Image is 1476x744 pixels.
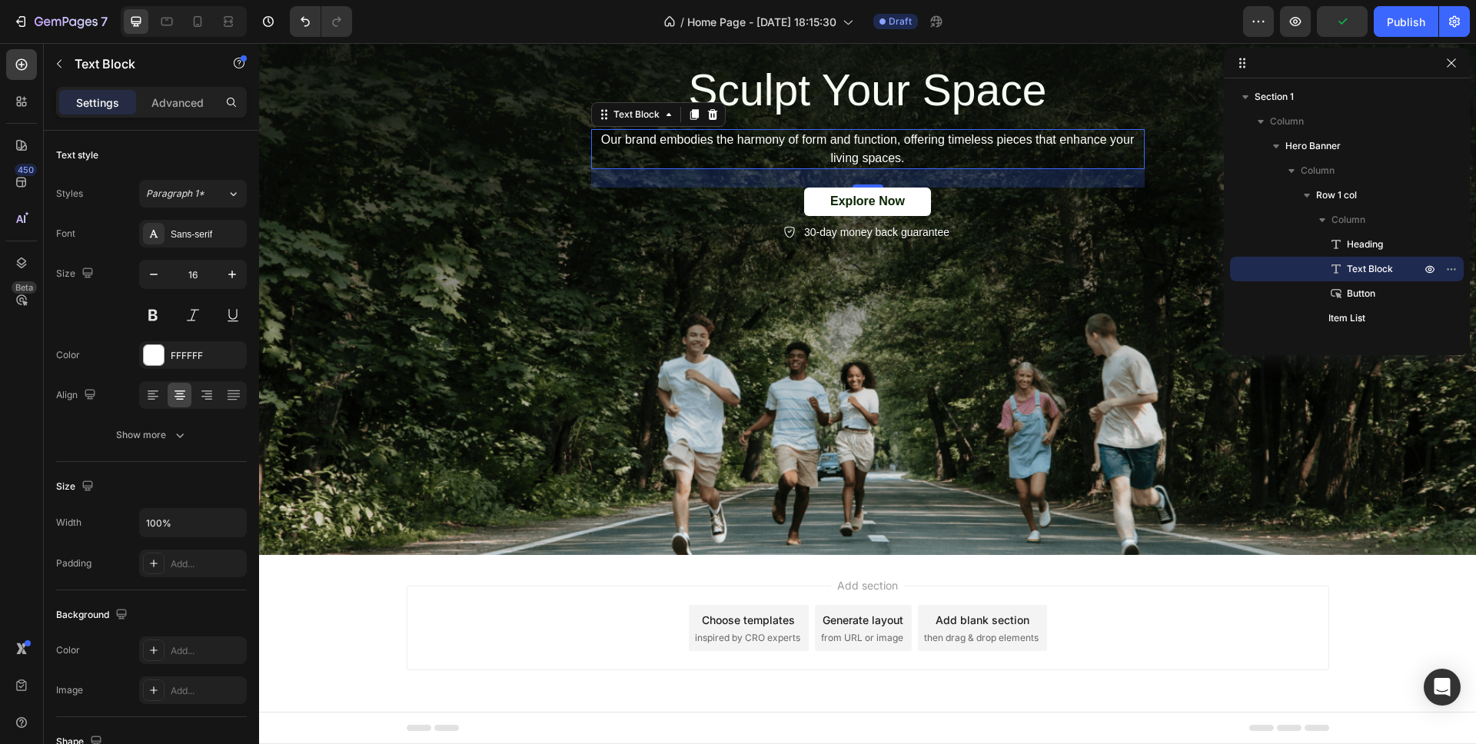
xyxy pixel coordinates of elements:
[15,164,37,176] div: 450
[889,15,912,28] span: Draft
[1316,188,1357,203] span: Row 1 col
[334,88,884,125] p: Our brand embodies the harmony of form and function, offering timeless pieces that enhance your l...
[1424,669,1461,706] div: Open Intercom Messenger
[151,95,204,111] p: Advanced
[171,228,243,241] div: Sans-serif
[436,588,541,602] span: inspired by CRO experts
[562,588,644,602] span: from URL or image
[12,281,37,294] div: Beta
[171,684,243,698] div: Add...
[545,144,672,173] button: Explore Now
[171,557,243,571] div: Add...
[56,148,98,162] div: Text style
[6,6,115,37] button: 7
[56,421,247,449] button: Show more
[259,43,1476,744] iframe: Design area
[665,588,780,602] span: then drag & drop elements
[1270,114,1304,129] span: Column
[351,65,404,78] div: Text Block
[572,534,645,550] span: Add section
[1347,261,1393,277] span: Text Block
[56,643,80,657] div: Color
[571,151,646,167] div: Explore Now
[171,644,243,658] div: Add...
[1374,6,1438,37] button: Publish
[443,569,536,585] div: Choose templates
[56,385,99,406] div: Align
[139,180,247,208] button: Paragraph 1*
[1347,286,1375,301] span: Button
[332,86,886,126] div: Rich Text Editor. Editing area: main
[56,227,75,241] div: Font
[140,509,246,536] input: Auto
[680,14,684,30] span: /
[1328,311,1365,326] span: Item List
[116,427,188,443] div: Show more
[56,556,91,570] div: Padding
[56,477,97,497] div: Size
[75,55,205,73] p: Text Block
[1301,163,1335,178] span: Column
[171,349,243,363] div: FFFFFF
[545,181,690,198] p: 30-day money back guarantee
[1331,212,1365,228] span: Column
[56,516,81,530] div: Width
[563,569,644,585] div: Generate layout
[1387,14,1425,30] div: Publish
[676,569,770,585] div: Add blank section
[687,14,836,30] span: Home Page - [DATE] 18:15:30
[1255,89,1294,105] span: Section 1
[56,605,131,626] div: Background
[76,95,119,111] p: Settings
[56,683,83,697] div: Image
[1285,138,1341,154] span: Hero Banner
[290,6,352,37] div: Undo/Redo
[101,12,108,31] p: 7
[1347,237,1383,252] span: Heading
[56,187,83,201] div: Styles
[56,264,97,284] div: Size
[56,348,80,362] div: Color
[146,187,204,201] span: Paragraph 1*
